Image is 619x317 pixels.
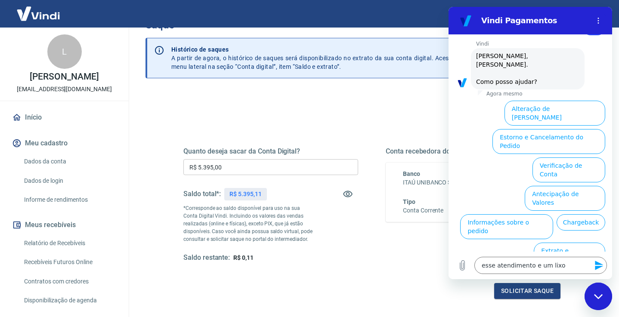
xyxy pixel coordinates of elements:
span: Banco [403,170,420,177]
p: R$ 5.395,11 [229,190,261,199]
p: *Corresponde ao saldo disponível para uso na sua Conta Digital Vindi. Incluindo os valores das ve... [183,204,315,243]
button: Meu cadastro [10,134,118,153]
h5: Saldo total*: [183,190,221,198]
a: Informe de rendimentos [21,191,118,209]
h6: ITAÚ UNIBANCO S.A. [403,178,543,187]
p: [EMAIL_ADDRESS][DOMAIN_NAME] [17,85,112,94]
a: Recebíveis Futuros Online [21,253,118,271]
a: Início [10,108,118,127]
button: Sair [578,6,609,22]
a: Relatório de Recebíveis [21,234,118,252]
div: L [47,34,82,69]
h5: Saldo restante: [183,253,230,262]
p: [PERSON_NAME] [30,72,99,81]
span: Tipo [403,198,415,205]
a: Dados de login [21,172,118,190]
a: Contratos com credores [21,273,118,290]
a: Disponibilização de agenda [21,292,118,309]
h5: Quanto deseja sacar da Conta Digital? [183,147,358,156]
p: Histórico de saques [171,45,526,54]
iframe: Botão para abrir a janela de mensagens, conversa em andamento [585,283,612,310]
h6: Conta Corrente [403,206,443,215]
p: A partir de agora, o histórico de saques será disponibilizado no extrato da sua conta digital. Ac... [171,45,526,71]
img: Vindi [10,0,66,27]
h5: Conta recebedora do saque [386,147,560,156]
button: Solicitar saque [494,283,560,299]
span: R$ 0,11 [233,254,254,261]
button: Meus recebíveis [10,215,118,234]
iframe: Janela de mensagens [449,7,612,279]
a: Dados da conta [21,153,118,170]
